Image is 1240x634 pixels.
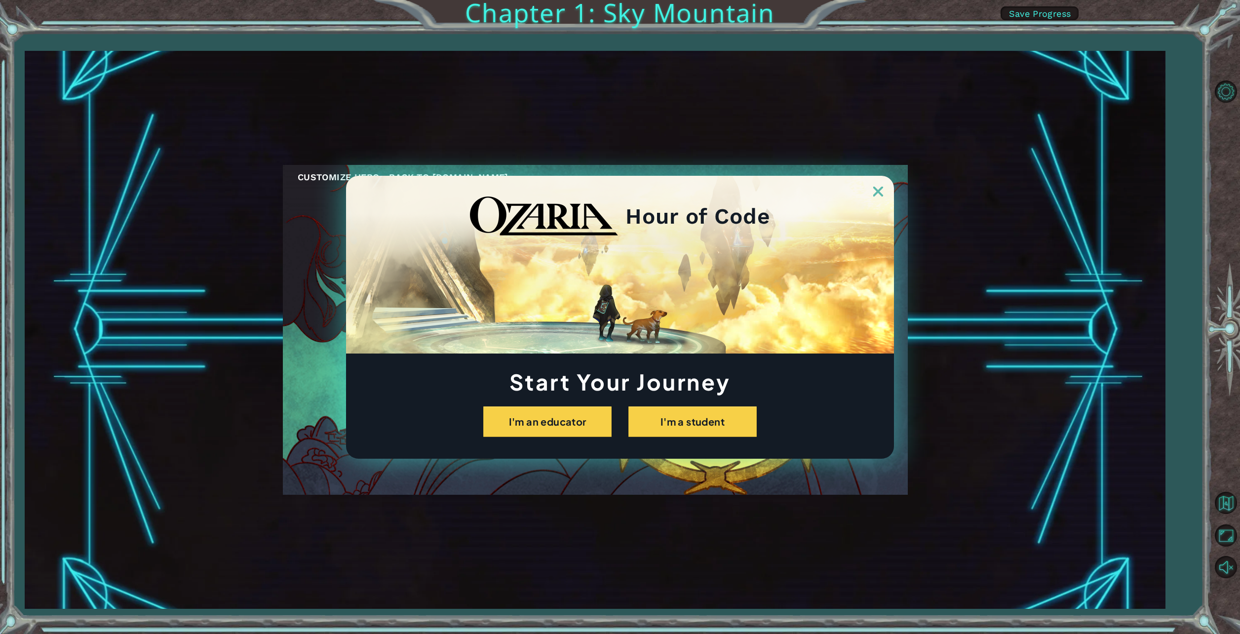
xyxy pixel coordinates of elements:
img: blackOzariaWordmark.png [470,197,618,236]
h2: Hour of Code [625,207,770,226]
img: ExitButton_Dusk.png [873,187,883,197]
button: I'm a student [628,406,757,437]
button: I'm an educator [483,406,612,437]
h1: Start Your Journey [346,372,894,392]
